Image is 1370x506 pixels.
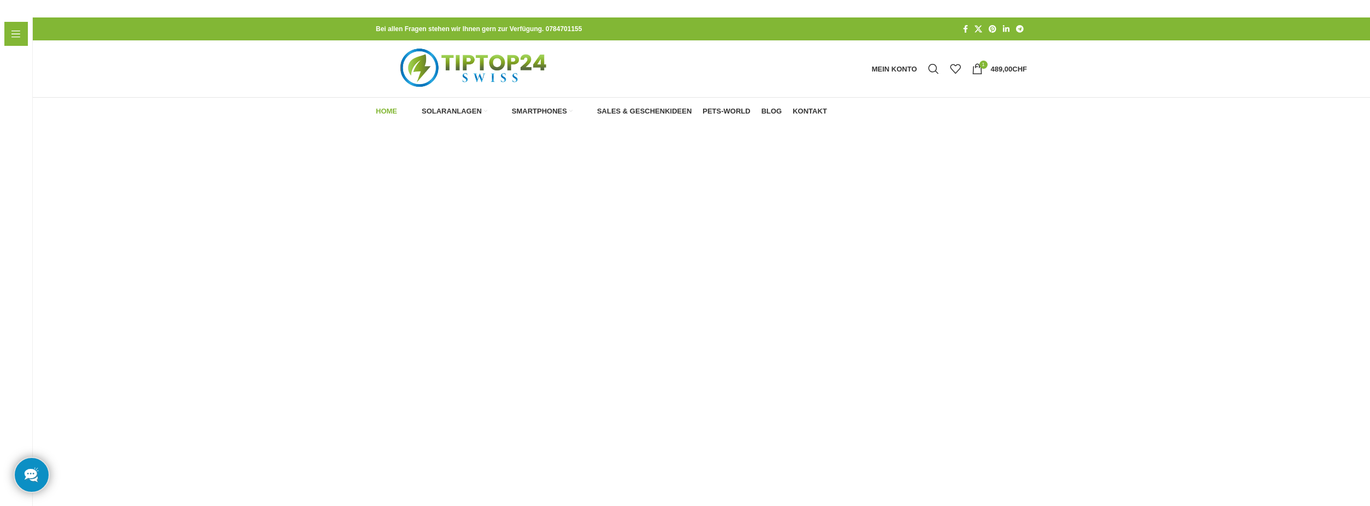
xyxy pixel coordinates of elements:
[583,106,593,116] img: Sales & Geschenkideen
[376,25,582,33] strong: Bei allen Fragen stehen wir Ihnen gern zur Verfügung. 0784701155
[1013,22,1027,37] a: Telegram Social Link
[866,58,923,80] a: Mein Konto
[793,100,827,122] a: Kontakt
[408,106,418,116] img: Solaranlagen
[370,100,832,122] div: Hauptnavigation
[979,61,988,69] span: 1
[761,100,782,122] a: Blog
[793,107,827,116] span: Kontakt
[1012,65,1027,73] span: CHF
[408,100,487,122] a: Solaranlagen
[376,100,397,122] a: Home
[960,22,971,37] a: Facebook Social Link
[422,107,482,116] span: Solaranlagen
[944,58,966,80] div: Meine Wunschliste
[923,58,944,80] a: Suche
[702,107,750,116] span: Pets-World
[872,66,917,73] span: Mein Konto
[991,65,1027,73] bdi: 489,00
[761,107,782,116] span: Blog
[512,107,567,116] span: Smartphones
[498,106,508,116] img: Smartphones
[971,22,985,37] a: X Social Link
[583,100,692,122] a: Sales & Geschenkideen
[702,100,750,122] a: Pets-World
[498,100,572,122] a: Smartphones
[597,107,692,116] span: Sales & Geschenkideen
[376,40,574,97] img: Tiptop24 Nachhaltige & Faire Produkte
[376,107,397,116] span: Home
[966,58,1032,80] a: 1 489,00CHF
[376,64,574,73] a: Logo der Website
[985,22,1000,37] a: Pinterest Social Link
[1000,22,1013,37] a: LinkedIn Social Link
